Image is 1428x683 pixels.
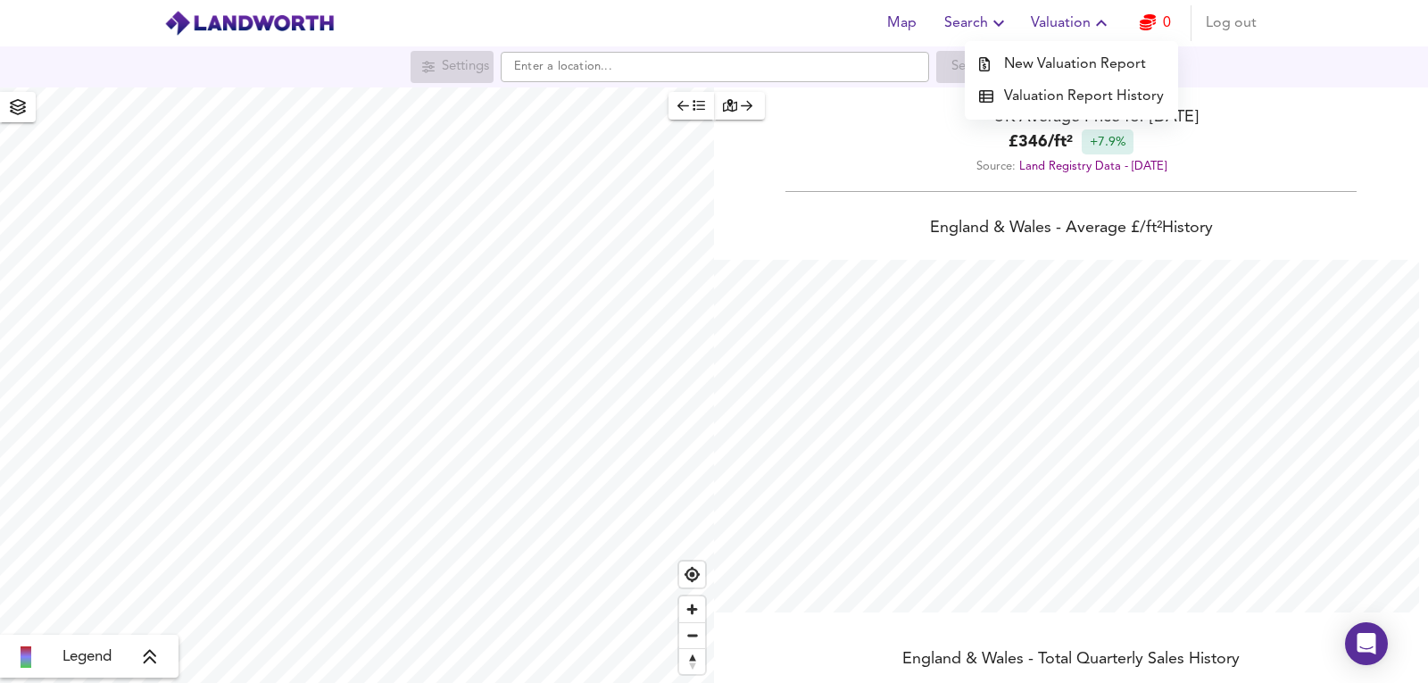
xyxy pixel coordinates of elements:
[679,596,705,622] button: Zoom in
[1206,11,1257,36] span: Log out
[1082,129,1133,154] div: +7.9%
[1199,5,1264,41] button: Log out
[873,5,930,41] button: Map
[501,52,929,82] input: Enter a location...
[1031,11,1112,36] span: Valuation
[714,217,1428,242] div: England & Wales - Average £/ ft² History
[62,646,112,668] span: Legend
[1019,161,1166,172] a: Land Registry Data - [DATE]
[714,648,1428,673] div: England & Wales - Total Quarterly Sales History
[936,51,1017,83] div: Search for a location first or explore the map
[1140,11,1171,36] a: 0
[679,649,705,674] span: Reset bearing to north
[679,648,705,674] button: Reset bearing to north
[679,623,705,648] span: Zoom out
[411,51,494,83] div: Search for a location first or explore the map
[965,48,1178,80] a: New Valuation Report
[1009,130,1073,154] b: £ 346 / ft²
[1126,5,1183,41] button: 0
[679,622,705,648] button: Zoom out
[679,562,705,587] button: Find my location
[965,80,1178,112] a: Valuation Report History
[164,10,335,37] img: logo
[714,154,1428,179] div: Source:
[937,5,1017,41] button: Search
[944,11,1009,36] span: Search
[1024,5,1119,41] button: Valuation
[880,11,923,36] span: Map
[1345,622,1388,665] div: Open Intercom Messenger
